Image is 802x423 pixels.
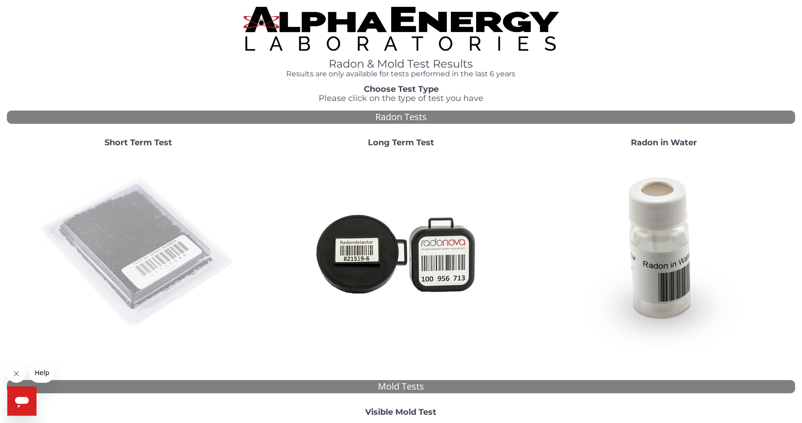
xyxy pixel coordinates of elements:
[7,386,37,416] iframe: Button to launch messaging window
[40,154,236,351] img: ShortTerm.jpg
[243,70,559,78] h4: Results are only available for tests performed in the last 6 years
[631,137,697,148] strong: Radon in Water
[7,380,795,393] div: Mold Tests
[243,7,559,51] img: TightCrop.jpg
[7,111,795,124] div: Radon Tests
[29,363,54,383] iframe: Message from company
[566,154,762,351] img: RadoninWater.jpg
[364,84,439,94] strong: Choose Test Type
[319,93,483,103] span: Please click on the type of test you have
[365,407,436,417] strong: Visible Mold Test
[303,154,499,351] img: Radtrak2vsRadtrak3.jpg
[105,137,172,148] strong: Short Term Test
[243,58,559,70] h1: Radon & Mold Test Results
[368,137,434,148] strong: Long Term Test
[7,365,26,383] iframe: Close message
